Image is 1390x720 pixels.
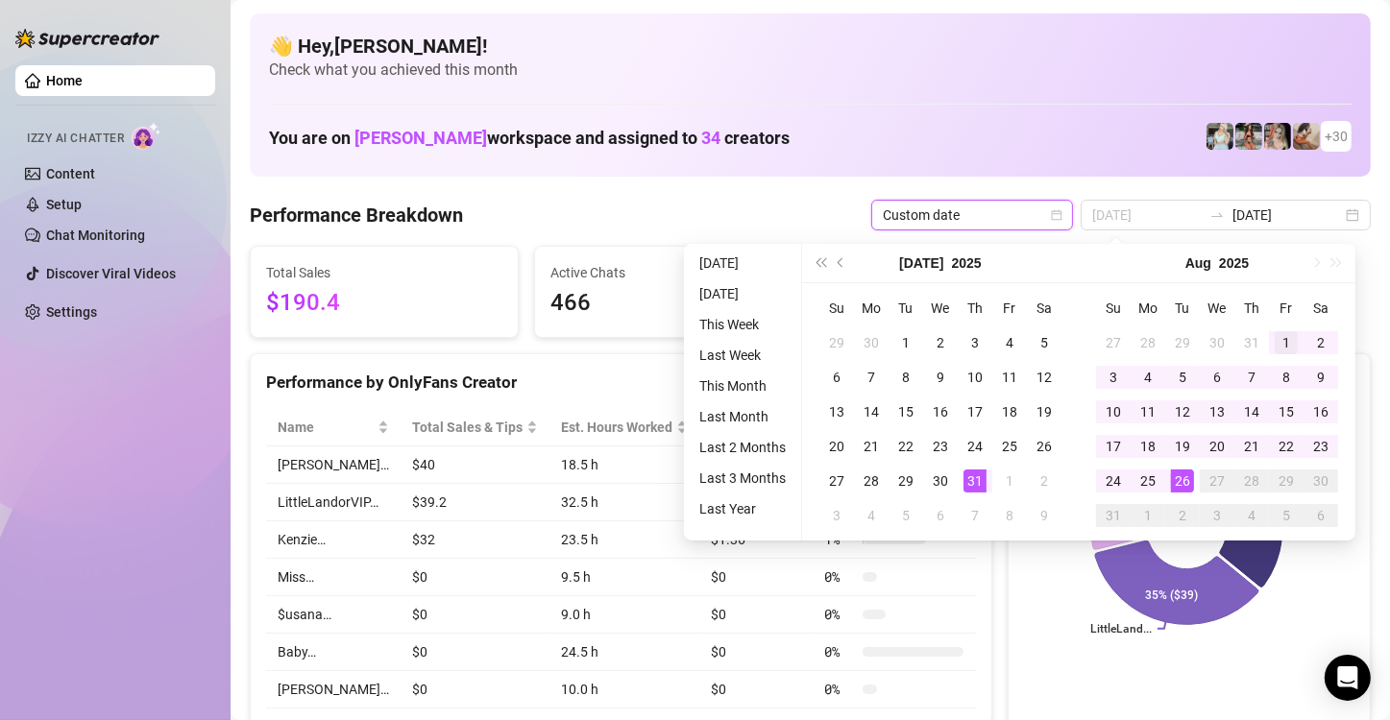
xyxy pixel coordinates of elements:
[963,366,987,389] div: 10
[1171,469,1194,492] div: 26
[266,484,401,521] td: LittleLandorVIP…
[894,400,917,423] div: 15
[958,395,992,429] td: 2025-07-17
[1234,291,1269,325] th: Th
[1240,435,1263,458] div: 21
[549,521,699,559] td: 23.5 h
[1102,366,1125,389] div: 3
[1090,622,1152,636] text: LittleLand...
[1209,207,1225,223] span: to
[1200,395,1234,429] td: 2025-08-13
[1027,464,1061,498] td: 2025-08-02
[1185,244,1211,282] button: Choose a month
[923,464,958,498] td: 2025-07-30
[923,498,958,533] td: 2025-08-06
[46,166,95,181] a: Content
[992,464,1027,498] td: 2025-08-01
[1131,498,1165,533] td: 2025-09-01
[958,429,992,464] td: 2025-07-24
[1269,395,1304,429] td: 2025-08-15
[825,331,848,354] div: 29
[1200,360,1234,395] td: 2025-08-06
[46,197,82,212] a: Setup
[1096,360,1131,395] td: 2025-08-03
[401,634,549,671] td: $0
[819,395,854,429] td: 2025-07-13
[1165,429,1200,464] td: 2025-08-19
[1304,498,1338,533] td: 2025-09-06
[1096,498,1131,533] td: 2025-08-31
[1234,464,1269,498] td: 2025-08-28
[1136,400,1159,423] div: 11
[1200,291,1234,325] th: We
[269,33,1352,60] h4: 👋 Hey, [PERSON_NAME] !
[889,291,923,325] th: Tu
[692,436,793,459] li: Last 2 Months
[894,435,917,458] div: 22
[1209,207,1225,223] span: swap-right
[1096,429,1131,464] td: 2025-08-17
[992,498,1027,533] td: 2025-08-08
[250,202,463,228] h4: Performance Breakdown
[860,366,883,389] div: 7
[1096,464,1131,498] td: 2025-08-24
[1131,395,1165,429] td: 2025-08-11
[266,370,976,396] div: Performance by OnlyFans Creator
[825,435,848,458] div: 20
[894,366,917,389] div: 8
[958,325,992,360] td: 2025-07-03
[958,291,992,325] th: Th
[1027,291,1061,325] th: Sa
[929,435,952,458] div: 23
[929,400,952,423] div: 16
[923,291,958,325] th: We
[15,29,159,48] img: logo-BBDzfeDw.svg
[963,504,987,527] div: 7
[1206,469,1229,492] div: 27
[1033,366,1056,389] div: 12
[401,671,549,708] td: $0
[1234,498,1269,533] td: 2025-09-04
[1165,325,1200,360] td: 2025-07-29
[1269,291,1304,325] th: Fr
[692,467,793,490] li: Last 3 Months
[998,366,1021,389] div: 11
[1165,498,1200,533] td: 2025-09-02
[1136,331,1159,354] div: 28
[860,435,883,458] div: 21
[1102,435,1125,458] div: 17
[549,596,699,634] td: 9.0 h
[1033,331,1056,354] div: 5
[1171,504,1194,527] div: 2
[854,395,889,429] td: 2025-07-14
[1102,504,1125,527] div: 31
[1269,325,1304,360] td: 2025-08-01
[1096,395,1131,429] td: 2025-08-10
[1171,331,1194,354] div: 29
[923,360,958,395] td: 2025-07-09
[699,559,813,596] td: $0
[692,313,793,336] li: This Week
[992,325,1027,360] td: 2025-07-04
[992,429,1027,464] td: 2025-07-25
[1325,126,1348,147] span: + 30
[929,331,952,354] div: 2
[46,266,176,281] a: Discover Viral Videos
[1136,469,1159,492] div: 25
[889,464,923,498] td: 2025-07-29
[412,417,523,438] span: Total Sales & Tips
[46,228,145,243] a: Chat Monitoring
[266,559,401,596] td: Miss…
[1131,429,1165,464] td: 2025-08-18
[1240,400,1263,423] div: 14
[278,417,374,438] span: Name
[963,331,987,354] div: 3
[1102,469,1125,492] div: 24
[549,484,699,521] td: 32.5 h
[1304,325,1338,360] td: 2025-08-02
[1309,435,1332,458] div: 23
[1027,429,1061,464] td: 2025-07-26
[1275,504,1298,527] div: 5
[825,400,848,423] div: 13
[1206,504,1229,527] div: 3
